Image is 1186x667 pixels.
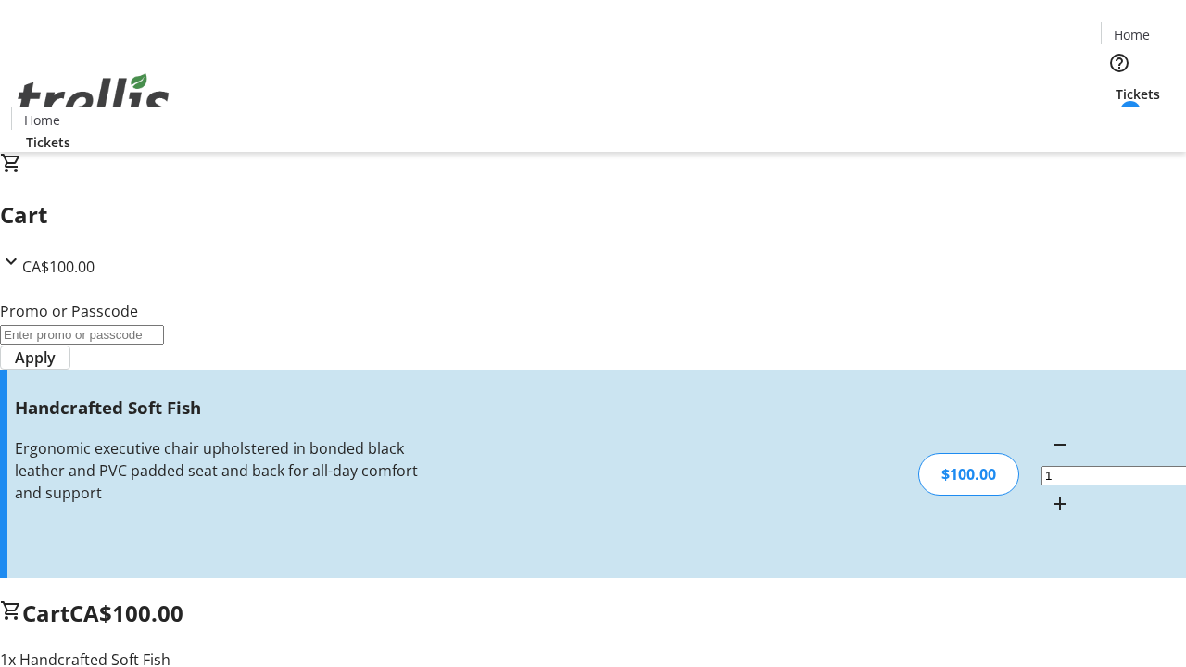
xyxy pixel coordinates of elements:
span: Tickets [1116,84,1160,104]
span: Home [24,110,60,130]
div: Ergonomic executive chair upholstered in bonded black leather and PVC padded seat and back for al... [15,437,420,504]
h3: Handcrafted Soft Fish [15,395,420,421]
span: Tickets [26,132,70,152]
a: Tickets [1101,84,1175,104]
a: Home [1102,25,1161,44]
span: Apply [15,346,56,369]
span: Home [1114,25,1150,44]
img: Orient E2E Organization vt8qAQIrmI's Logo [11,53,176,145]
span: CA$100.00 [69,598,183,628]
a: Home [12,110,71,130]
button: Decrement by one [1041,426,1079,463]
button: Cart [1101,104,1138,141]
button: Help [1101,44,1138,82]
div: $100.00 [918,453,1019,496]
a: Tickets [11,132,85,152]
button: Increment by one [1041,485,1079,522]
span: CA$100.00 [22,257,95,277]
